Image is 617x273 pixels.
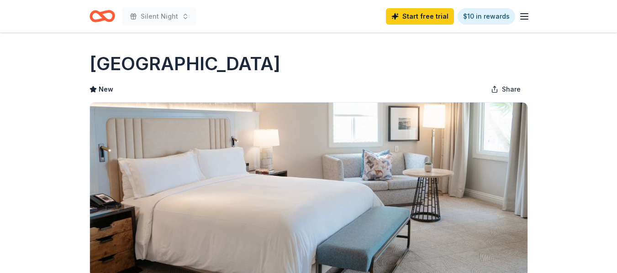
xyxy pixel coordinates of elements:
[502,84,521,95] span: Share
[90,51,280,77] h1: [GEOGRAPHIC_DATA]
[99,84,113,95] span: New
[122,7,196,26] button: Silent Night
[458,8,515,25] a: $10 in rewards
[141,11,178,22] span: Silent Night
[386,8,454,25] a: Start free trial
[90,5,115,27] a: Home
[484,80,528,98] button: Share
